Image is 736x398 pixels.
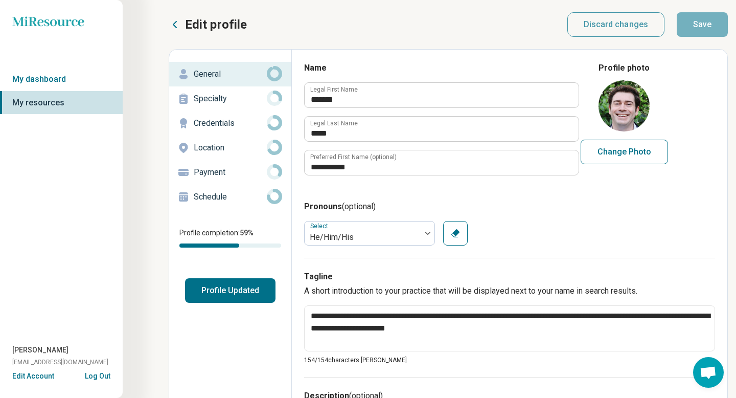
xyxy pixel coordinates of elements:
[194,117,267,129] p: Credentials
[304,62,578,74] h3: Name
[304,271,715,283] h3: Tagline
[310,223,330,230] label: Select
[304,285,715,297] p: A short introduction to your practice that will be displayed next to your name in search results.
[12,345,68,356] span: [PERSON_NAME]
[169,160,291,185] a: Payment
[567,12,665,37] button: Discard changes
[240,229,254,237] span: 59 %
[169,62,291,86] a: General
[693,357,724,388] a: Open chat
[12,358,108,367] span: [EMAIL_ADDRESS][DOMAIN_NAME]
[304,201,715,213] h3: Pronouns
[194,166,267,179] p: Payment
[194,68,267,80] p: General
[310,154,397,160] label: Preferred First Name (optional)
[599,62,650,74] legend: Profile photo
[304,356,715,365] p: 154/ 154 characters [PERSON_NAME]
[179,244,281,248] div: Profile completion
[599,80,650,131] img: avatar image
[169,16,247,33] button: Edit profile
[677,12,728,37] button: Save
[169,222,291,254] div: Profile completion:
[342,202,376,211] span: (optional)
[169,185,291,209] a: Schedule
[581,140,668,164] button: Change Photo
[194,93,267,105] p: Specialty
[310,120,358,126] label: Legal Last Name
[194,142,267,154] p: Location
[12,371,54,382] button: Edit Account
[185,16,247,33] p: Edit profile
[310,231,416,244] div: He/Him/His
[169,86,291,111] a: Specialty
[310,86,358,93] label: Legal First Name
[194,191,267,203] p: Schedule
[169,111,291,136] a: Credentials
[185,278,275,303] button: Profile Updated
[85,371,110,379] button: Log Out
[169,136,291,160] a: Location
